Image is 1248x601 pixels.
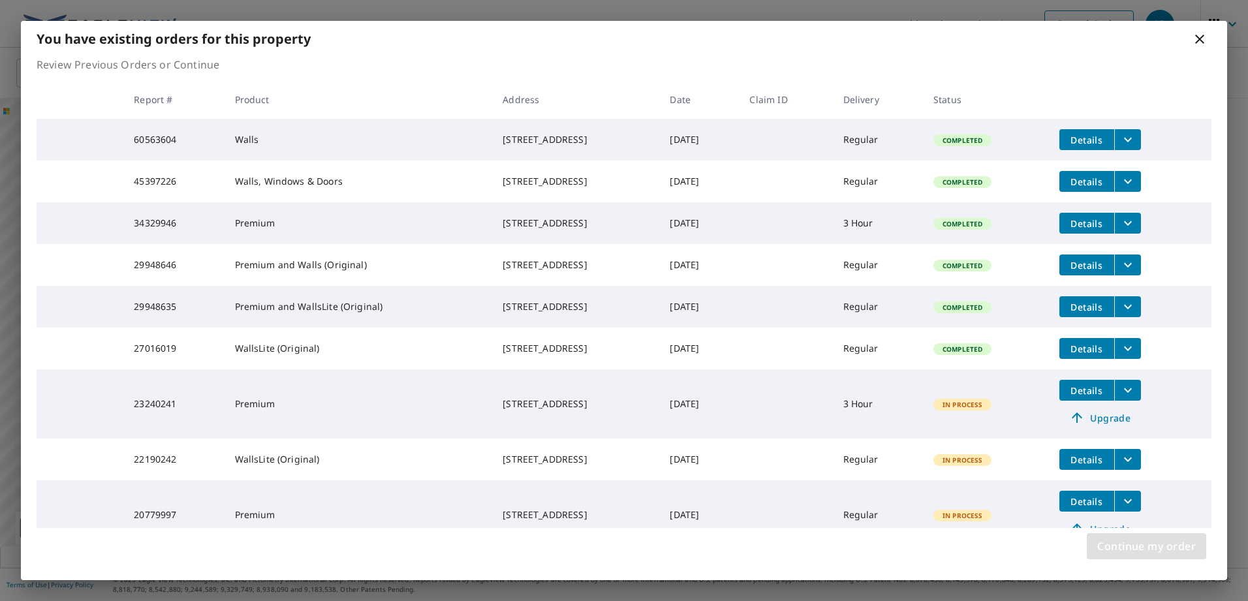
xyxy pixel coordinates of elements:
[503,258,649,271] div: [STREET_ADDRESS]
[1067,454,1106,466] span: Details
[659,202,739,244] td: [DATE]
[833,161,923,202] td: Regular
[123,161,224,202] td: 45397226
[1059,518,1141,539] a: Upgrade
[1067,521,1133,536] span: Upgrade
[935,345,990,354] span: Completed
[739,80,832,119] th: Claim ID
[123,369,224,439] td: 23240241
[1059,171,1114,192] button: detailsBtn-45397226
[1067,259,1106,271] span: Details
[833,286,923,328] td: Regular
[659,286,739,328] td: [DATE]
[935,511,991,520] span: In Process
[123,80,224,119] th: Report #
[225,161,493,202] td: Walls, Windows & Doors
[503,508,649,521] div: [STREET_ADDRESS]
[935,261,990,270] span: Completed
[503,133,649,146] div: [STREET_ADDRESS]
[659,161,739,202] td: [DATE]
[1059,296,1114,317] button: detailsBtn-29948635
[833,328,923,369] td: Regular
[1059,338,1114,359] button: detailsBtn-27016019
[1067,410,1133,425] span: Upgrade
[833,480,923,549] td: Regular
[1114,213,1141,234] button: filesDropdownBtn-34329946
[225,80,493,119] th: Product
[935,303,990,312] span: Completed
[1067,301,1106,313] span: Details
[659,119,739,161] td: [DATE]
[1087,533,1206,559] button: Continue my order
[923,80,1049,119] th: Status
[1067,343,1106,355] span: Details
[1067,217,1106,230] span: Details
[935,136,990,145] span: Completed
[225,286,493,328] td: Premium and WallsLite (Original)
[123,244,224,286] td: 29948646
[659,328,739,369] td: [DATE]
[123,286,224,328] td: 29948635
[225,369,493,439] td: Premium
[225,480,493,549] td: Premium
[1114,449,1141,470] button: filesDropdownBtn-22190242
[1059,449,1114,470] button: detailsBtn-22190242
[1114,380,1141,401] button: filesDropdownBtn-23240241
[1097,537,1196,555] span: Continue my order
[1059,491,1114,512] button: detailsBtn-20779997
[123,119,224,161] td: 60563604
[503,342,649,355] div: [STREET_ADDRESS]
[833,119,923,161] td: Regular
[659,244,739,286] td: [DATE]
[1059,254,1114,275] button: detailsBtn-29948646
[123,202,224,244] td: 34329946
[1059,213,1114,234] button: detailsBtn-34329946
[935,177,990,187] span: Completed
[503,217,649,230] div: [STREET_ADDRESS]
[123,328,224,369] td: 27016019
[659,480,739,549] td: [DATE]
[503,453,649,466] div: [STREET_ADDRESS]
[935,455,991,465] span: In Process
[1067,384,1106,397] span: Details
[225,328,493,369] td: WallsLite (Original)
[935,219,990,228] span: Completed
[935,400,991,409] span: In Process
[659,80,739,119] th: Date
[1059,129,1114,150] button: detailsBtn-60563604
[833,244,923,286] td: Regular
[1059,380,1114,401] button: detailsBtn-23240241
[1114,296,1141,317] button: filesDropdownBtn-29948635
[1114,129,1141,150] button: filesDropdownBtn-60563604
[123,480,224,549] td: 20779997
[225,119,493,161] td: Walls
[503,300,649,313] div: [STREET_ADDRESS]
[1114,491,1141,512] button: filesDropdownBtn-20779997
[225,202,493,244] td: Premium
[659,439,739,480] td: [DATE]
[37,30,311,48] b: You have existing orders for this property
[225,244,493,286] td: Premium and Walls (Original)
[123,439,224,480] td: 22190242
[833,80,923,119] th: Delivery
[1059,407,1141,428] a: Upgrade
[1114,254,1141,275] button: filesDropdownBtn-29948646
[37,57,1211,72] p: Review Previous Orders or Continue
[1067,134,1106,146] span: Details
[1114,338,1141,359] button: filesDropdownBtn-27016019
[833,202,923,244] td: 3 Hour
[225,439,493,480] td: WallsLite (Original)
[659,369,739,439] td: [DATE]
[833,439,923,480] td: Regular
[503,175,649,188] div: [STREET_ADDRESS]
[1067,495,1106,508] span: Details
[1067,176,1106,188] span: Details
[1114,171,1141,192] button: filesDropdownBtn-45397226
[492,80,659,119] th: Address
[503,397,649,410] div: [STREET_ADDRESS]
[833,369,923,439] td: 3 Hour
